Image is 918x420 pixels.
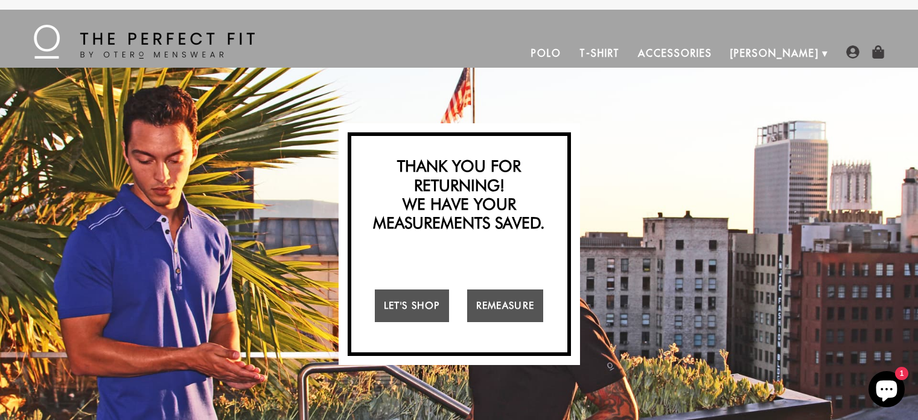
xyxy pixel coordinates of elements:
a: [PERSON_NAME] [721,39,828,68]
a: T-Shirt [570,39,629,68]
a: Remeasure [467,289,544,322]
a: Accessories [629,39,721,68]
img: The Perfect Fit - by Otero Menswear - Logo [34,25,255,59]
inbox-online-store-chat: Shopify online store chat [865,371,908,410]
a: Let's Shop [375,289,449,322]
img: user-account-icon.png [846,45,859,59]
a: Polo [522,39,570,68]
img: shopping-bag-icon.png [872,45,885,59]
h2: Thank you for returning! We have your measurements saved. [357,157,561,232]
